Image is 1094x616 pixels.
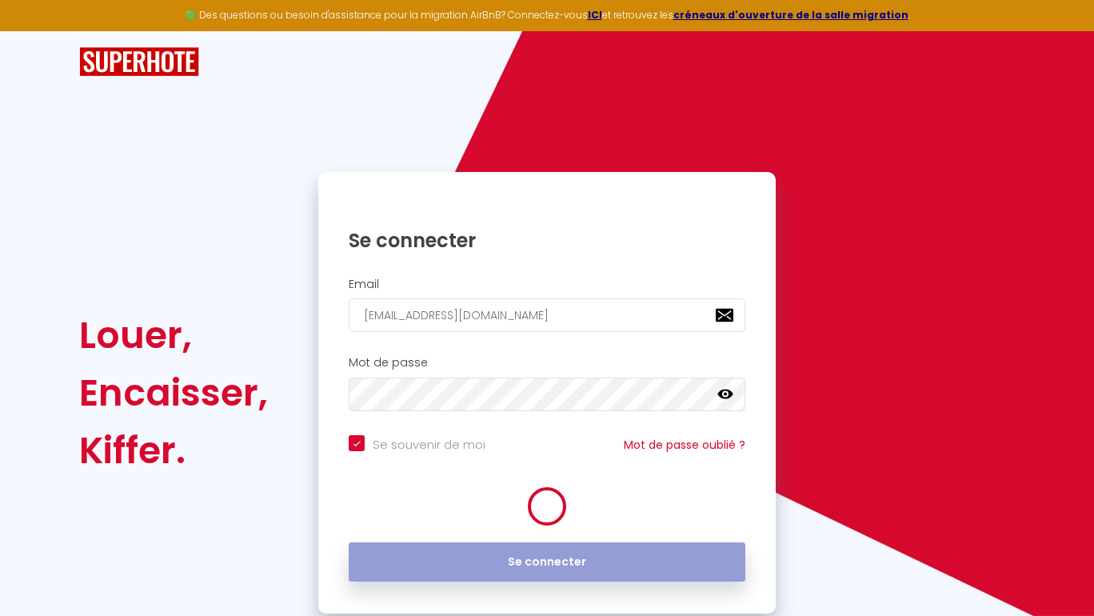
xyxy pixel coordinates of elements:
[624,437,745,453] a: Mot de passe oublié ?
[349,542,745,582] button: Se connecter
[349,228,745,253] h1: Se connecter
[349,356,745,370] h2: Mot de passe
[588,8,602,22] a: ICI
[349,278,745,291] h2: Email
[673,8,908,22] a: créneaux d'ouverture de la salle migration
[79,364,268,422] div: Encaisser,
[349,298,745,332] input: Ton Email
[79,47,199,77] img: SuperHote logo
[79,306,268,364] div: Louer,
[79,422,268,479] div: Kiffer.
[13,6,61,54] button: Ouvrir le widget de chat LiveChat
[1026,544,1082,604] iframe: Chat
